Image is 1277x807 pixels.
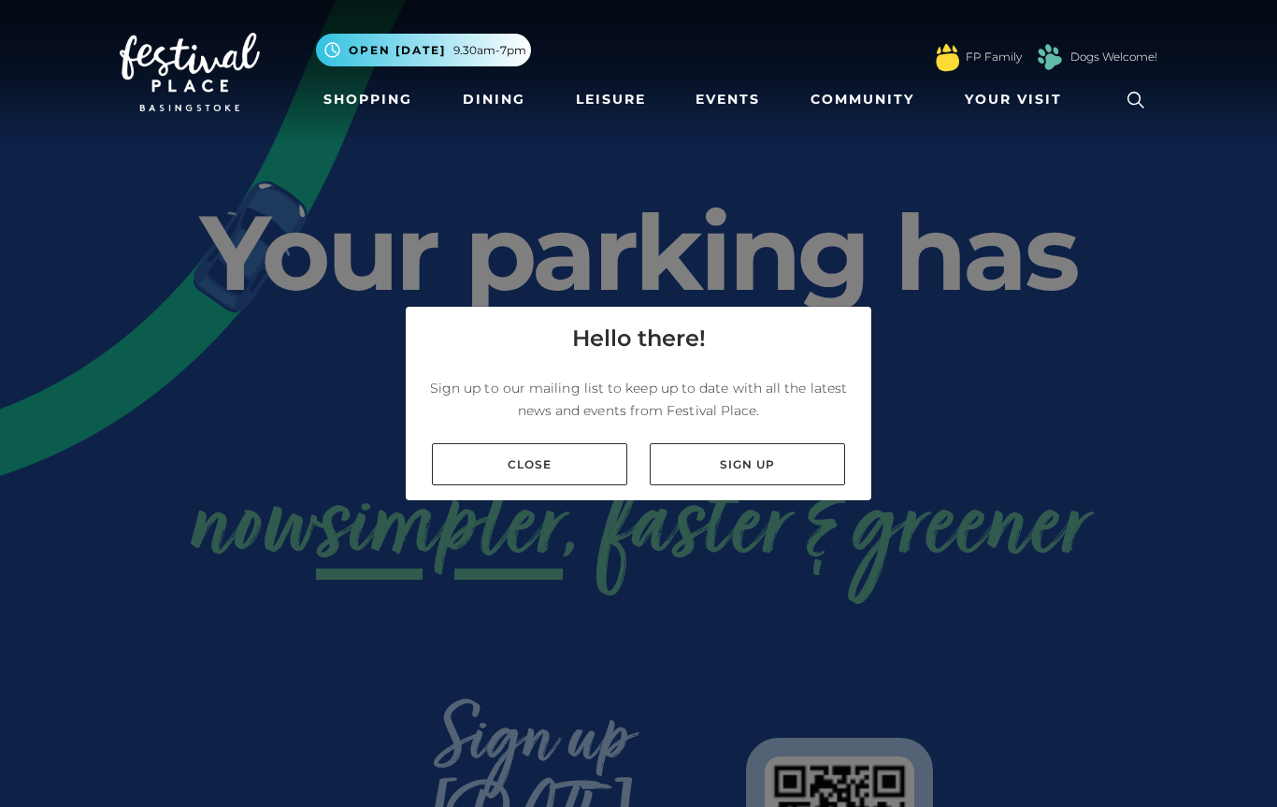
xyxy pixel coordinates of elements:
span: Open [DATE] [349,42,446,59]
a: Dogs Welcome! [1070,49,1157,65]
a: Sign up [650,443,845,485]
a: Events [688,82,768,117]
a: Shopping [316,82,420,117]
a: Dining [455,82,533,117]
img: Festival Place Logo [120,33,260,111]
a: Your Visit [957,82,1079,117]
p: Sign up to our mailing list to keep up to date with all the latest news and events from Festival ... [421,377,856,422]
span: 9.30am-7pm [453,42,526,59]
a: Leisure [568,82,653,117]
h4: Hello there! [572,322,706,355]
a: FP Family [966,49,1022,65]
span: Your Visit [965,90,1062,109]
a: Close [432,443,627,485]
button: Open [DATE] 9.30am-7pm [316,34,531,66]
a: Community [803,82,922,117]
